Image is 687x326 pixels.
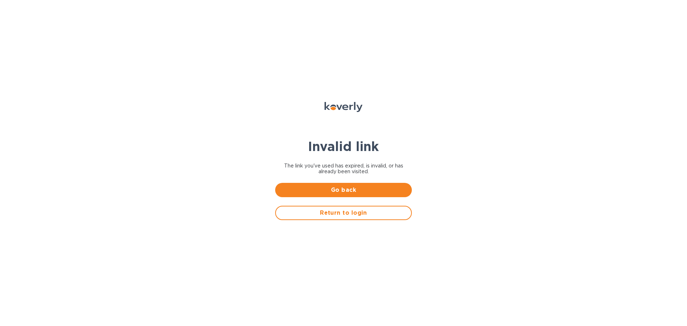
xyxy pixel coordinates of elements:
[275,163,412,174] span: The link you've used has expired, is invalid, or has already been visited.
[275,183,412,197] button: Go back
[282,209,405,217] span: Return to login
[308,138,379,154] b: Invalid link
[325,102,362,112] img: Koverly
[275,206,412,220] button: Return to login
[281,186,406,194] span: Go back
